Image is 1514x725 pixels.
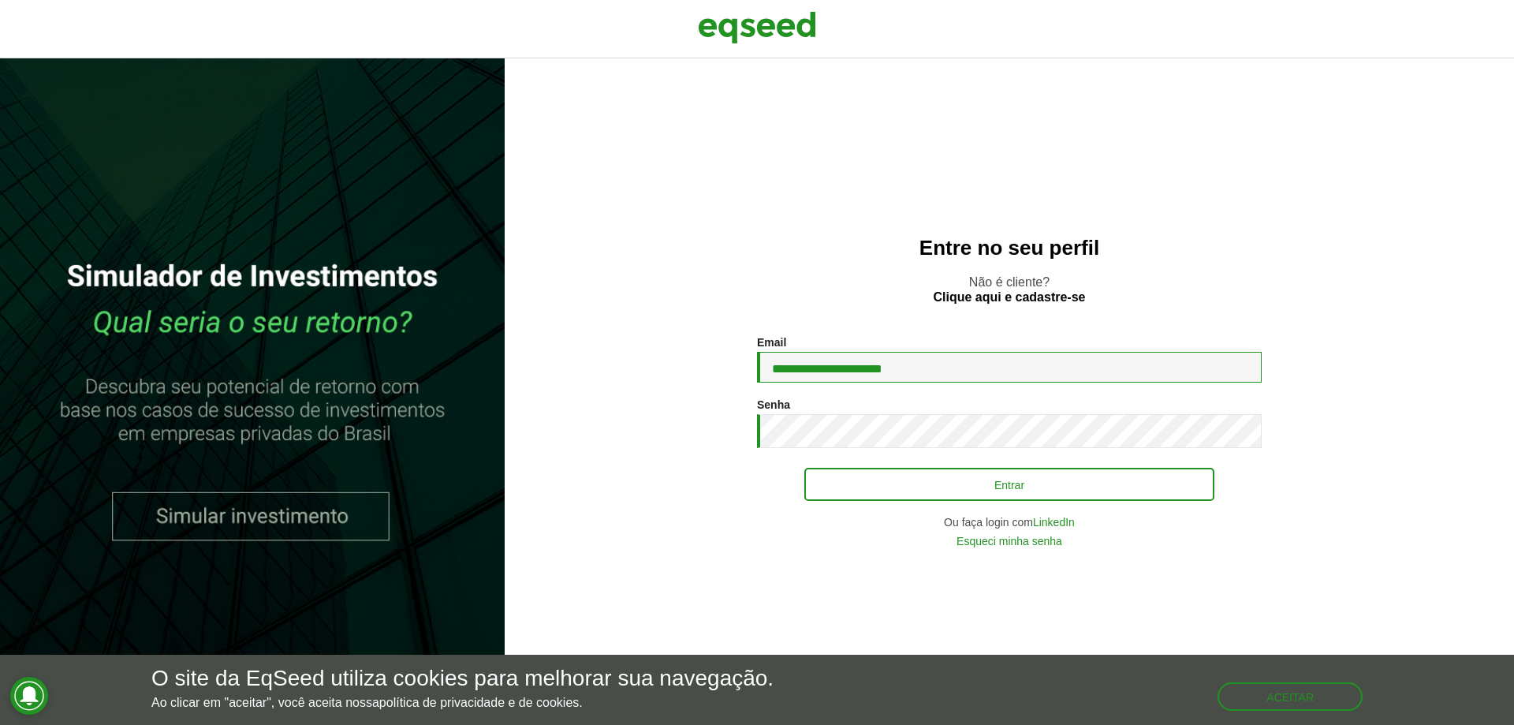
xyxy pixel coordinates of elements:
label: Email [757,337,786,348]
p: Não é cliente? [536,275,1482,305]
a: política de privacidade e de cookies [379,697,580,709]
p: Ao clicar em "aceitar", você aceita nossa . [151,695,774,710]
h5: O site da EqSeed utiliza cookies para melhorar sua navegação. [151,667,774,691]
a: Esqueci minha senha [957,536,1062,547]
h2: Entre no seu perfil [536,237,1482,260]
a: LinkedIn [1033,517,1075,528]
button: Aceitar [1218,682,1363,711]
a: Clique aqui e cadastre-se [934,291,1086,304]
img: EqSeed Logo [698,8,816,47]
button: Entrar [804,468,1214,501]
div: Ou faça login com [757,517,1262,528]
label: Senha [757,399,790,410]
